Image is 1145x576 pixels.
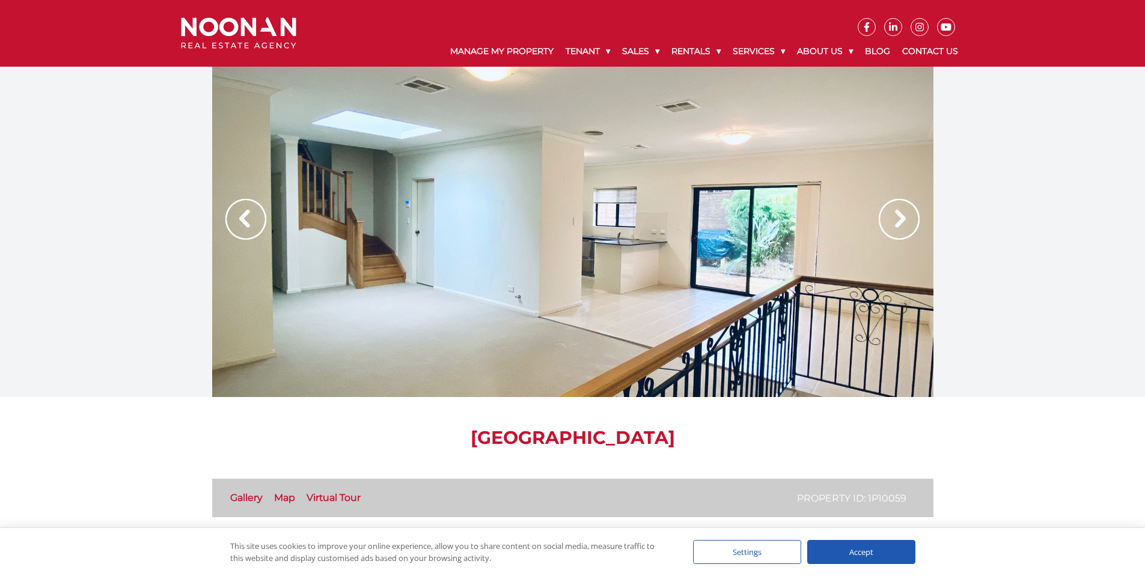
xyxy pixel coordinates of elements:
[665,36,727,67] a: Rentals
[274,492,295,503] a: Map
[807,540,915,564] div: Accept
[225,199,266,240] img: Arrow slider
[230,540,669,564] div: This site uses cookies to improve your online experience, allow you to share content on social me...
[230,492,263,503] a: Gallery
[181,17,296,49] img: Noonan Real Estate Agency
[307,492,361,503] a: Virtual Tour
[879,199,920,240] img: Arrow slider
[791,36,859,67] a: About Us
[797,491,906,506] p: Property ID: 1P10059
[212,427,933,449] h1: [GEOGRAPHIC_DATA]
[444,36,560,67] a: Manage My Property
[560,36,616,67] a: Tenant
[693,540,801,564] div: Settings
[896,36,964,67] a: Contact Us
[859,36,896,67] a: Blog
[616,36,665,67] a: Sales
[727,36,791,67] a: Services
